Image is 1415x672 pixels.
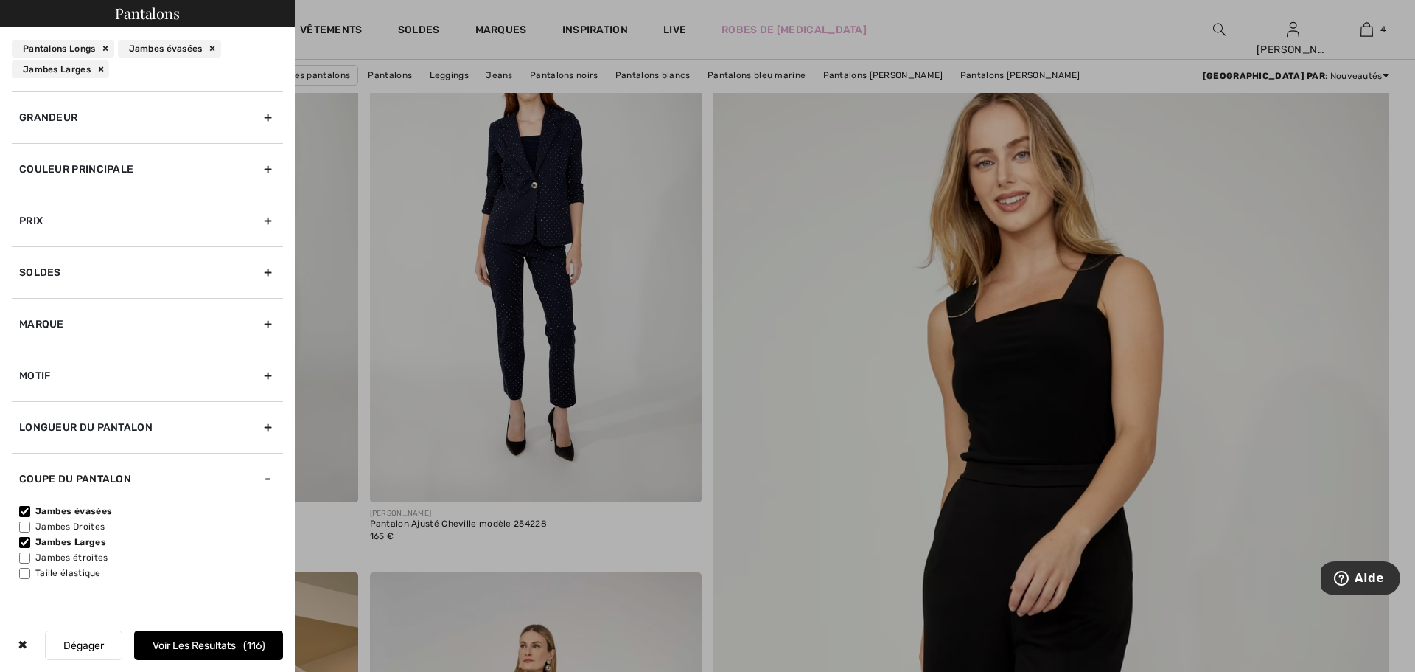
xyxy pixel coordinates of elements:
div: Grandeur [12,91,283,143]
button: Voir les resultats116 [134,631,283,660]
div: Prix [12,195,283,246]
div: Motif [12,350,283,401]
div: Jambes évasées [118,40,221,58]
label: Jambes étroites [19,551,283,564]
div: Jambes Larges [12,60,109,78]
label: Jambes évasées [19,505,283,518]
label: Taille élastique [19,567,283,580]
input: Jambes étroites [19,553,30,564]
iframe: Ouvre un widget dans lequel vous pouvez trouver plus d’informations [1321,561,1400,598]
div: ✖ [12,631,33,660]
button: Dégager [45,631,122,660]
div: Marque [12,298,283,350]
div: Pantalons Longs [12,40,114,58]
div: Longueur du pantalon [12,401,283,453]
div: Coupe du pantalon [12,453,283,505]
div: Couleur Principale [12,143,283,195]
input: Jambes Larges [19,537,30,548]
span: 116 [243,640,265,652]
label: Jambes Larges [19,536,283,549]
input: Jambes Droites [19,522,30,533]
label: Jambes Droites [19,520,283,533]
div: Soldes [12,246,283,298]
input: Jambes évasées [19,506,30,517]
input: Taille élastique [19,568,30,579]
